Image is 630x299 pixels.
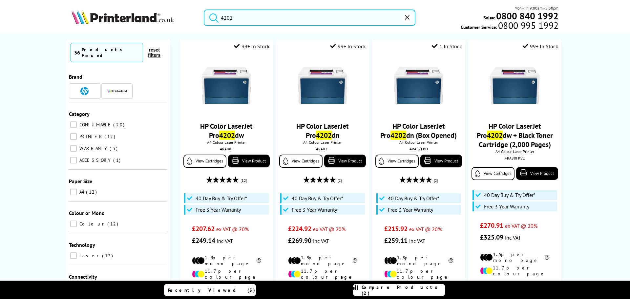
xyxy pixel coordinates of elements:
[505,234,521,241] span: inc VAT
[196,195,247,202] span: 40 Day Buy & Try Offer*
[279,140,366,145] span: A4 Colour Laser Printer
[522,43,558,50] div: 99+ In Stock
[477,121,553,149] a: HP Color LaserJet Pro4202dw + Black Toner Cartridge (2,000 Pages)
[473,156,556,160] div: 4RA88FKVL
[384,255,453,267] li: 1.9p per mono page
[69,74,82,80] span: Brand
[384,268,453,280] li: 11.7p per colour page
[394,61,443,110] img: HP-4202DN-Front-Main-Small.jpg
[217,238,233,244] span: inc VAT
[353,284,445,296] a: Compare Products (2)
[480,221,503,230] span: £270.91
[313,238,329,244] span: inc VAT
[298,61,347,110] img: HP-4202DN-Front-Main-Small.jpg
[110,145,119,151] span: 3
[409,238,425,244] span: inc VAT
[78,189,85,195] span: A4
[380,121,457,140] a: HP Color LaserJet Pro4202dn (Box Opened)
[330,43,366,50] div: 99+ In Stock
[69,178,92,184] span: Paper Size
[384,236,408,245] span: £259.11
[70,121,77,128] input: CONSUMABLE 20
[70,252,77,259] input: Laser 12
[461,22,558,30] span: Customer Service:
[313,226,346,232] span: ex VAT @ 20%
[72,10,196,26] a: Printerland Logo
[113,122,126,128] span: 20
[472,167,514,180] a: View Cartridges
[102,253,115,259] span: 12
[86,189,98,195] span: 12
[80,87,89,95] img: HP
[514,5,558,11] span: Mon - Fri 9:00am - 5:30pm
[204,10,415,26] input: Search product or brand
[78,145,109,151] span: WARRANTY
[78,221,107,227] span: Colour
[288,268,357,280] li: 11.7p per colour page
[505,223,537,229] span: ex VAT @ 20%
[483,14,495,21] span: Sales:
[78,253,101,259] span: Laser
[70,133,77,140] input: PRINTER 12
[324,155,366,167] a: View Product
[228,155,270,167] a: View Product
[216,226,249,232] span: ex VAT @ 20%
[104,134,117,139] span: 12
[74,49,80,56] span: 36
[234,43,270,50] div: 99+ In Stock
[72,10,174,24] img: Printerland Logo
[202,61,251,110] img: HP-4202DN-Front-Main-Small.jpg
[484,203,529,210] span: Free 3 Year Warranty
[516,167,558,180] a: View Product
[219,131,235,140] mark: 4202
[82,47,139,58] div: Products Found
[292,195,343,202] span: 40 Day Buy & Try Offer*
[472,149,558,154] span: A4 Colour Laser Printer
[192,255,261,267] li: 1.9p per mono page
[487,131,503,140] mark: 4202
[183,140,270,145] span: A4 Colour Laser Printer
[375,155,418,168] a: View Cartridges
[432,43,462,50] div: 1 In Stock
[78,134,104,139] span: PRINTER
[78,122,113,128] span: CONSUMABLE
[292,206,337,213] span: Free 3 Year Warranty
[107,221,120,227] span: 12
[434,174,438,187] span: (2)
[143,47,165,58] button: reset filters
[200,121,253,140] a: HP Color LaserJet Pro4202dw
[497,22,558,29] span: 0800 995 1992
[164,284,256,296] a: Recently Viewed (5)
[296,121,349,140] a: HP Color LaserJet Pro4202dn
[480,265,549,277] li: 11.7p per colour page
[69,242,95,248] span: Technology
[288,224,311,233] span: £224.92
[192,268,261,280] li: 11.7p per colour page
[496,10,558,22] b: 0800 840 1992
[288,255,357,267] li: 1.9p per mono page
[70,157,77,163] input: ACCESSORY 1
[490,61,539,110] img: HP-4202DN-Front-Main-Small.jpg
[409,226,442,232] span: ex VAT @ 20%
[281,146,364,151] div: 4RA87F
[384,224,408,233] span: £215.92
[279,155,322,168] a: View Cartridges
[480,251,549,263] li: 1.9p per mono page
[107,89,127,93] img: Printerland
[338,174,342,187] span: (2)
[495,13,558,19] a: 0800 840 1992
[185,146,268,151] div: 4RA88F
[192,236,215,245] span: £249.14
[390,131,406,140] mark: 4202
[388,195,439,202] span: 40 Day Buy & Try Offer*
[241,174,247,187] span: (12)
[113,157,122,163] span: 1
[377,146,460,151] div: 4RA87FBO
[183,155,226,168] a: View Cartridges
[69,111,90,117] span: Category
[388,206,433,213] span: Free 3 Year Warranty
[69,210,105,216] span: Colour or Mono
[192,224,215,233] span: £207.62
[484,192,535,198] span: 40 Day Buy & Try Offer*
[375,140,462,145] span: A4 Colour Laser Printer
